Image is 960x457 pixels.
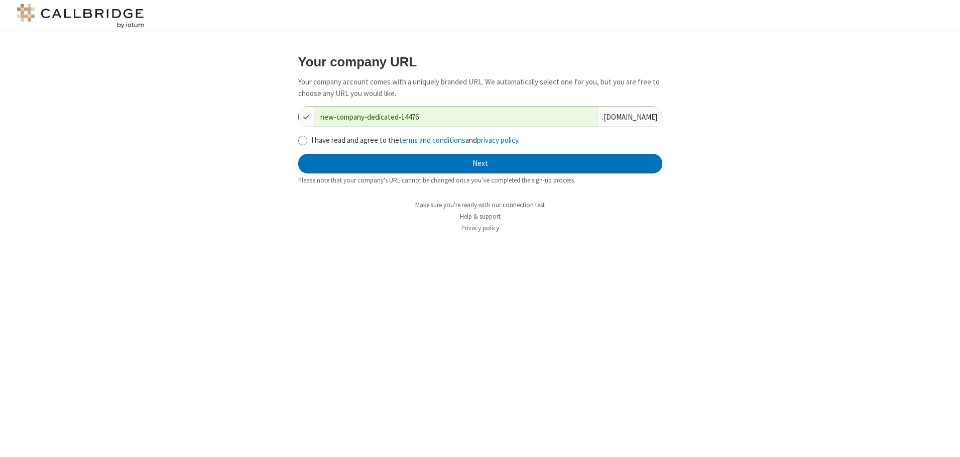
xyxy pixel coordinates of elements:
[415,201,545,209] a: Make sure you're ready with our connection test
[298,154,662,174] button: Next
[298,55,662,69] h3: Your company URL
[311,135,662,146] label: I have read and agree to the and .
[314,107,597,127] input: Company URL
[460,212,501,221] a: Help & support
[298,76,662,99] p: Your company account comes with a uniquely branded URL. We automatically select one for you, but ...
[477,135,518,145] a: privacy policy
[461,224,499,232] a: Privacy policy
[15,4,146,28] img: logo@2x.png
[298,175,662,185] div: Please note that your company's URL cannot be changed once you’ve completed the sign-up process.
[597,107,662,127] div: . [DOMAIN_NAME]
[399,135,465,145] a: terms and conditions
